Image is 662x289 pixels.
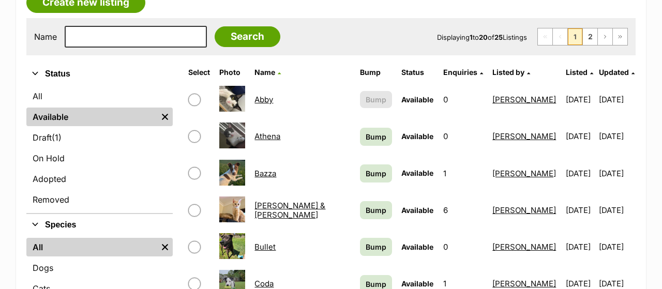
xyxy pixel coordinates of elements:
[401,169,433,177] span: Available
[562,82,597,117] td: [DATE]
[26,108,157,126] a: Available
[366,168,386,179] span: Bump
[566,68,588,77] span: Listed
[613,28,627,45] a: Last page
[157,108,173,126] a: Remove filter
[494,33,503,41] strong: 25
[26,128,173,147] a: Draft
[598,28,612,45] a: Next page
[401,279,433,288] span: Available
[479,33,488,41] strong: 20
[360,164,392,182] a: Bump
[443,68,483,77] a: Enquiries
[26,149,173,168] a: On Hold
[599,118,635,154] td: [DATE]
[568,28,582,45] span: Page 1
[437,33,527,41] span: Displaying to of Listings
[356,64,396,81] th: Bump
[599,68,629,77] span: Updated
[366,205,386,216] span: Bump
[583,28,597,45] a: Page 2
[360,128,392,146] a: Bump
[52,131,62,144] span: (1)
[562,156,597,191] td: [DATE]
[599,156,635,191] td: [DATE]
[599,229,635,265] td: [DATE]
[492,279,556,288] a: [PERSON_NAME]
[562,118,597,154] td: [DATE]
[599,82,635,117] td: [DATE]
[538,28,552,45] span: First page
[553,28,567,45] span: Previous page
[439,118,488,154] td: 0
[439,192,488,228] td: 6
[401,242,433,251] span: Available
[26,67,173,81] button: Status
[492,205,556,215] a: [PERSON_NAME]
[401,132,433,141] span: Available
[34,32,57,41] label: Name
[492,68,530,77] a: Listed by
[26,170,173,188] a: Adopted
[401,95,433,104] span: Available
[470,33,473,41] strong: 1
[360,238,392,256] a: Bump
[397,64,438,81] th: Status
[360,201,392,219] a: Bump
[254,169,276,178] a: Bazza
[562,192,597,228] td: [DATE]
[184,64,214,81] th: Select
[492,68,524,77] span: Listed by
[360,91,392,108] button: Bump
[215,26,280,47] input: Search
[492,169,556,178] a: [PERSON_NAME]
[492,131,556,141] a: [PERSON_NAME]
[254,68,275,77] span: Name
[157,238,173,256] a: Remove filter
[26,190,173,209] a: Removed
[254,68,281,77] a: Name
[566,68,593,77] a: Listed
[26,258,173,277] a: Dogs
[26,218,173,232] button: Species
[599,192,635,228] td: [DATE]
[492,242,556,252] a: [PERSON_NAME]
[254,131,280,141] a: Athena
[254,95,273,104] a: Abby
[492,95,556,104] a: [PERSON_NAME]
[537,28,628,45] nav: Pagination
[599,68,635,77] a: Updated
[254,242,276,252] a: Bullet
[439,156,488,191] td: 1
[562,229,597,265] td: [DATE]
[366,131,386,142] span: Bump
[26,87,173,105] a: All
[366,241,386,252] span: Bump
[26,238,157,256] a: All
[254,279,274,288] a: Coda
[215,64,249,81] th: Photo
[439,229,488,265] td: 0
[254,201,325,219] a: [PERSON_NAME] & [PERSON_NAME]
[26,85,173,213] div: Status
[443,68,477,77] span: translation missing: en.admin.listings.index.attributes.enquiries
[439,82,488,117] td: 0
[366,94,386,105] span: Bump
[401,206,433,215] span: Available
